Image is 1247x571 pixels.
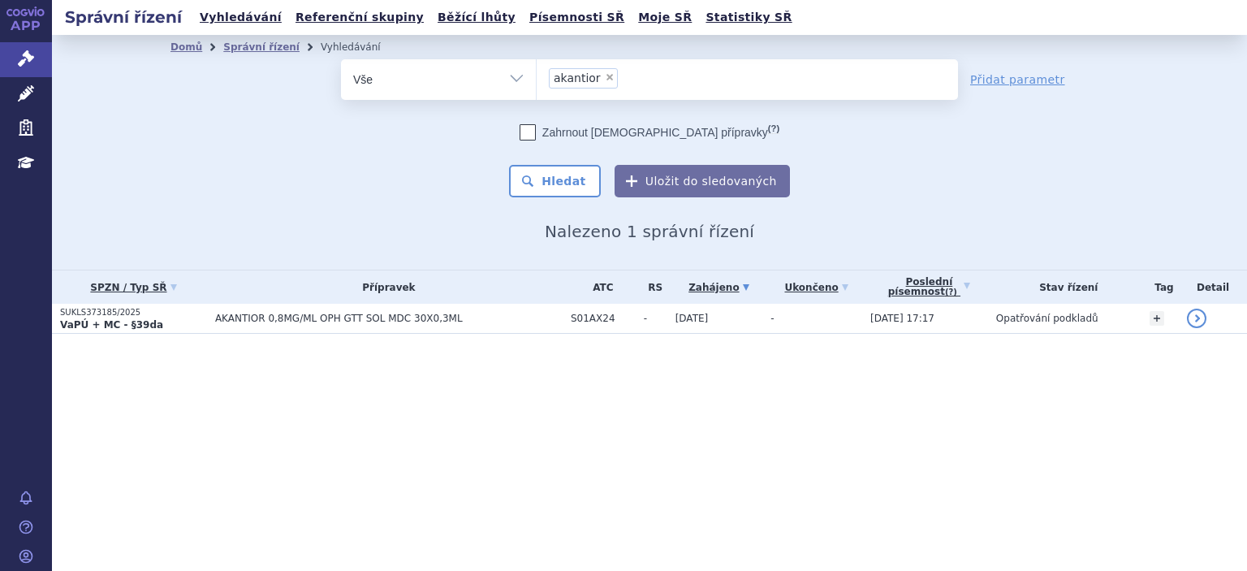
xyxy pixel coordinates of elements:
h2: Správní řízení [52,6,195,28]
a: Běžící lhůty [433,6,520,28]
a: detail [1187,309,1206,328]
button: Hledat [509,165,601,197]
span: [DATE] [675,313,709,324]
a: Ukončeno [770,276,862,299]
p: SUKLS373185/2025 [60,307,207,318]
span: S01AX24 [571,313,636,324]
a: + [1150,311,1164,326]
th: RS [636,270,667,304]
th: Přípravek [207,270,563,304]
a: Poslednípísemnost(?) [870,270,988,304]
span: - [644,313,667,324]
a: Domů [170,41,202,53]
th: ATC [563,270,636,304]
li: Vyhledávání [321,35,402,59]
span: - [770,313,774,324]
span: akantior [554,72,601,84]
input: akantior [623,67,632,88]
label: Zahrnout [DEMOGRAPHIC_DATA] přípravky [520,124,779,141]
abbr: (?) [945,288,957,297]
strong: VaPÚ + MC - §39da [60,319,163,331]
span: [DATE] 17:17 [870,313,934,324]
abbr: (?) [768,123,779,134]
a: Správní řízení [223,41,300,53]
span: Opatřování podkladů [996,313,1098,324]
a: SPZN / Typ SŘ [60,276,207,299]
span: AKANTIOR 0,8MG/ML OPH GTT SOL MDC 30X0,3ML [215,313,563,324]
th: Stav řízení [988,270,1141,304]
span: Nalezeno 1 správní řízení [545,222,754,241]
th: Detail [1179,270,1247,304]
a: Písemnosti SŘ [524,6,629,28]
a: Zahájeno [675,276,763,299]
a: Přidat parametr [970,71,1065,88]
a: Moje SŘ [633,6,697,28]
a: Vyhledávání [195,6,287,28]
span: × [605,72,615,82]
a: Referenční skupiny [291,6,429,28]
a: Statistiky SŘ [701,6,796,28]
button: Uložit do sledovaných [615,165,790,197]
th: Tag [1141,270,1179,304]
